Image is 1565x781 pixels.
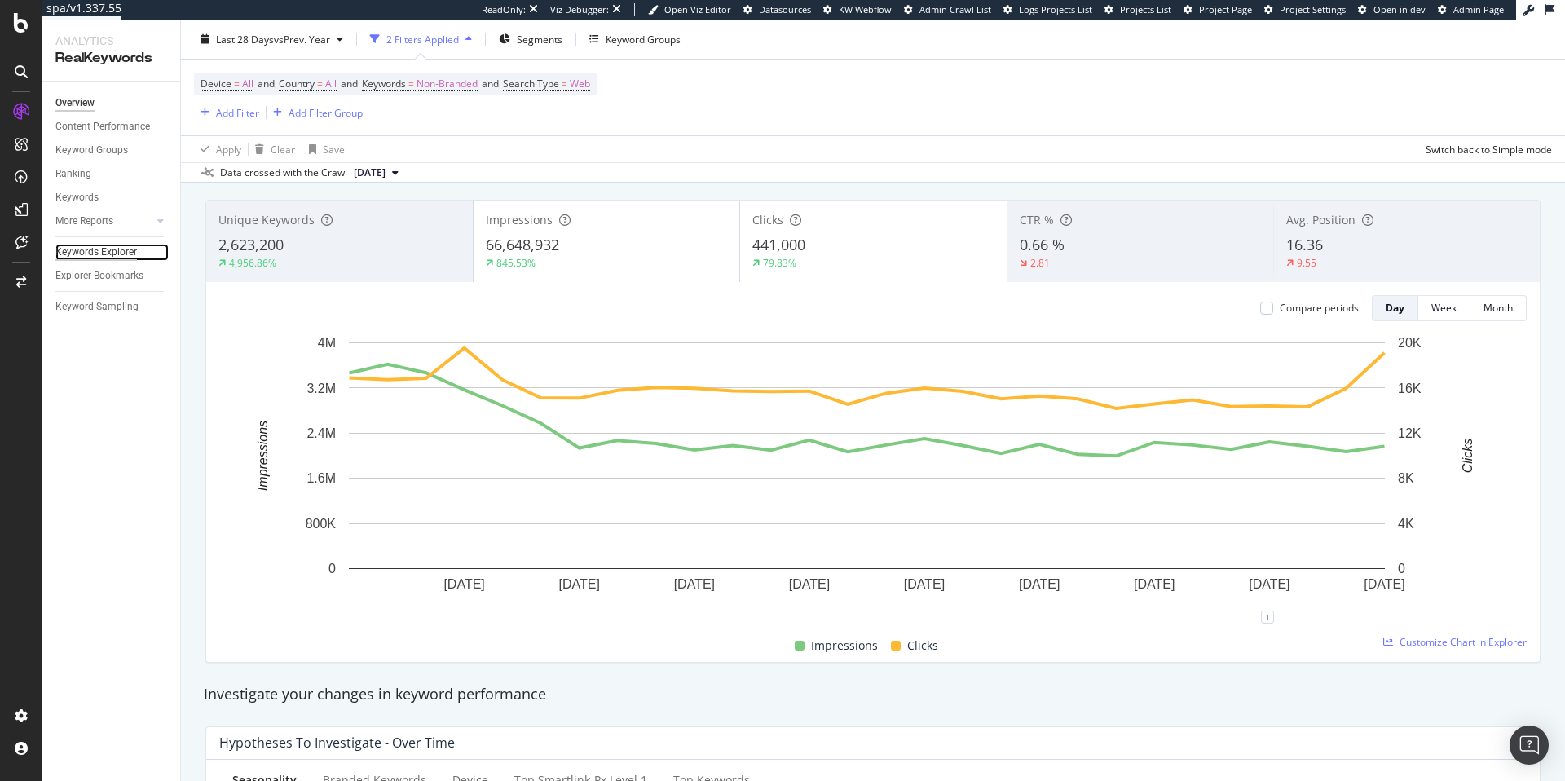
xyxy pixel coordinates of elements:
div: Data crossed with the Crawl [220,165,347,180]
text: Impressions [256,421,270,491]
span: Keywords [362,77,406,90]
a: More Reports [55,213,152,230]
div: Explorer Bookmarks [55,267,143,285]
span: 2025 Sep. 23rd [354,165,386,180]
text: 800K [306,517,337,531]
button: Day [1372,295,1418,321]
span: Admin Crawl List [919,3,991,15]
text: [DATE] [1249,577,1289,591]
span: Impressions [486,212,553,227]
a: Ranking [55,165,169,183]
text: 0 [328,562,336,576]
a: Explorer Bookmarks [55,267,169,285]
div: Week [1431,301,1457,315]
div: Compare periods [1280,301,1359,315]
a: Project Page [1184,3,1252,16]
div: 2 Filters Applied [386,32,459,46]
span: KW Webflow [839,3,892,15]
a: Datasources [743,3,811,16]
div: Overview [55,95,95,112]
span: Project Page [1199,3,1252,15]
span: All [242,73,253,95]
span: All [325,73,337,95]
div: Open Intercom Messenger [1510,726,1549,765]
text: 1.6M [306,471,336,485]
div: 4,956.86% [229,256,276,270]
div: Add Filter [216,105,259,119]
span: and [258,77,275,90]
div: Investigate your changes in keyword performance [204,684,1542,705]
a: Customize Chart in Explorer [1383,635,1527,649]
text: [DATE] [1019,577,1060,591]
span: = [234,77,240,90]
span: Device [201,77,231,90]
div: 79.83% [763,256,796,270]
text: [DATE] [443,577,484,591]
div: Content Performance [55,118,150,135]
div: Add Filter Group [289,105,363,119]
svg: A chart. [219,334,1514,617]
text: 4K [1398,517,1414,531]
div: Keywords Explorer [55,244,137,261]
button: Switch back to Simple mode [1419,136,1552,162]
div: ReadOnly: [482,3,526,16]
a: Overview [55,95,169,112]
span: Open in dev [1373,3,1426,15]
span: Customize Chart in Explorer [1400,635,1527,649]
div: 2.81 [1030,256,1050,270]
text: 12K [1398,426,1422,440]
span: vs Prev. Year [274,32,330,46]
span: Clicks [752,212,783,227]
span: Search Type [503,77,559,90]
text: 20K [1398,336,1422,350]
div: Day [1386,301,1404,315]
button: Apply [194,136,241,162]
span: Datasources [759,3,811,15]
button: Week [1418,295,1470,321]
div: 845.53% [496,256,536,270]
div: Hypotheses to Investigate - Over Time [219,735,455,751]
text: [DATE] [904,577,945,591]
text: 3.2M [306,381,336,395]
a: Admin Page [1438,3,1504,16]
span: Avg. Position [1286,212,1356,227]
span: Project Settings [1280,3,1346,15]
a: Logs Projects List [1003,3,1092,16]
button: Clear [249,136,295,162]
button: Save [302,136,345,162]
button: Add Filter Group [267,103,363,122]
text: 16K [1398,381,1422,395]
div: Month [1483,301,1513,315]
span: Admin Page [1453,3,1504,15]
a: Keywords Explorer [55,244,169,261]
a: Keyword Sampling [55,298,169,315]
text: [DATE] [674,577,715,591]
div: Analytics [55,33,167,49]
span: CTR % [1020,212,1054,227]
a: Open Viz Editor [648,3,731,16]
div: Ranking [55,165,91,183]
span: Projects List [1120,3,1171,15]
div: Switch back to Simple mode [1426,142,1552,156]
span: 2,623,200 [218,235,284,254]
span: Impressions [811,636,878,655]
span: and [482,77,499,90]
span: Segments [517,32,562,46]
a: Keywords [55,189,169,206]
span: 0.66 % [1020,235,1065,254]
div: Apply [216,142,241,156]
a: Project Settings [1264,3,1346,16]
button: Add Filter [194,103,259,122]
div: Keywords [55,189,99,206]
span: Clicks [907,636,938,655]
div: 1 [1261,611,1274,624]
div: Keyword Groups [55,142,128,159]
span: = [562,77,567,90]
span: 441,000 [752,235,805,254]
span: = [408,77,414,90]
button: Last 28 DaysvsPrev. Year [194,26,350,52]
text: [DATE] [1364,577,1404,591]
text: [DATE] [559,577,600,591]
text: 0 [1398,562,1405,576]
span: Country [279,77,315,90]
